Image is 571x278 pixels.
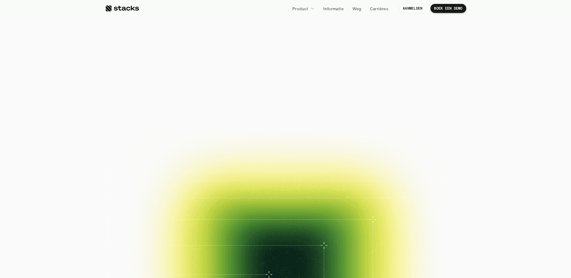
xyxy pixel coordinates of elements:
a: Weg [349,3,365,14]
p: Carrières [370,5,388,12]
p: BOEK EEN DEMO [232,130,272,139]
span: financieel [202,37,318,63]
span: sluiten. [323,37,408,63]
p: BOEK EEN DEMO [434,6,462,11]
p: Weg [352,5,361,12]
span: Opnieuw uitgevonden. [151,64,420,91]
a: AANMELDEN [399,4,426,13]
a: Informatie [320,3,347,14]
p: Product [292,5,308,12]
p: AANMELDEN [403,6,422,11]
span: De [163,37,197,63]
p: Sluit uw boeken sneller, slimmer en risicovrij af met Stacks, de AI-tool voor boekhoudteams. [211,98,360,116]
a: ONTDEK PRODUCT [285,127,349,142]
a: Carrières [366,3,392,14]
p: Informatie [323,5,344,12]
p: ONTDEK PRODUCT [296,130,339,139]
a: BOEK EEN DEMO [430,4,466,13]
a: BOEK EEN DEMO [221,127,282,142]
